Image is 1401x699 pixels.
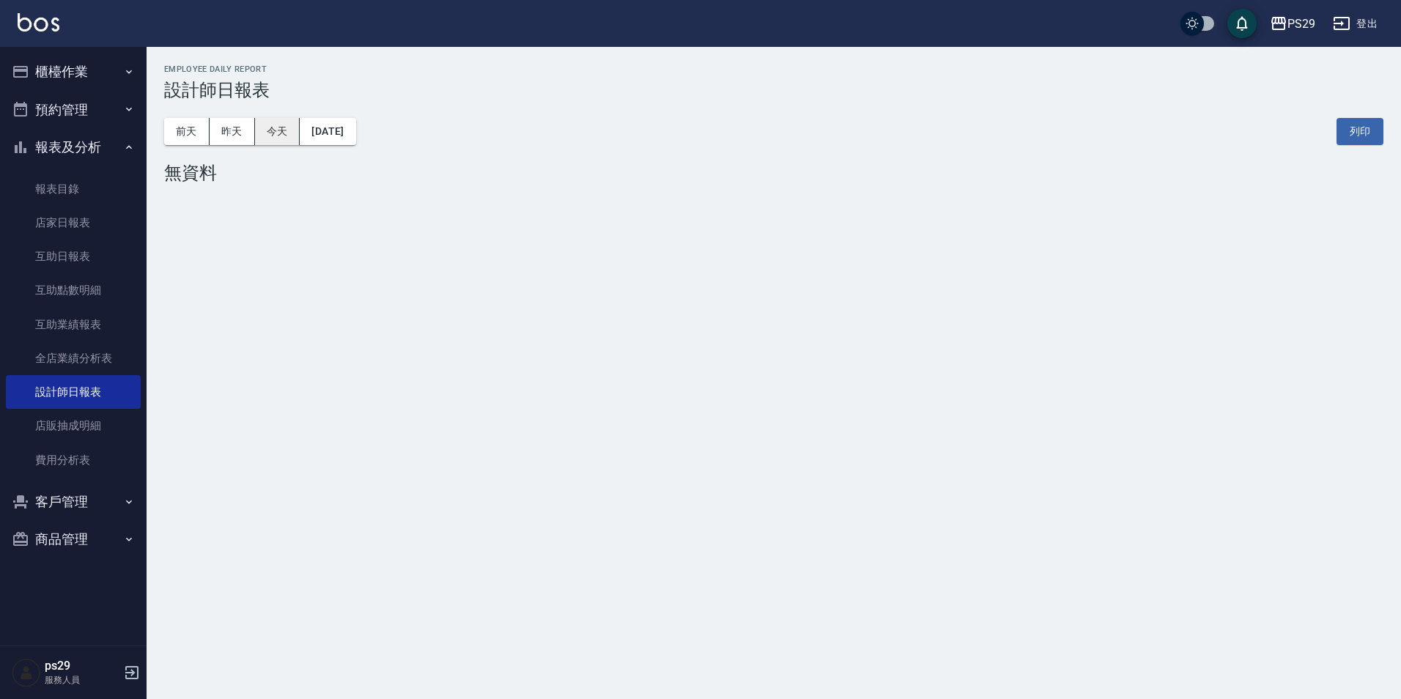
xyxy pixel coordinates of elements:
button: 昨天 [210,118,255,145]
button: 客戶管理 [6,483,141,521]
a: 費用分析表 [6,443,141,477]
button: save [1227,9,1257,38]
a: 店家日報表 [6,206,141,240]
button: [DATE] [300,118,355,145]
img: Logo [18,13,59,32]
a: 互助點數明細 [6,273,141,307]
button: PS29 [1264,9,1321,39]
div: PS29 [1287,15,1315,33]
a: 店販抽成明細 [6,409,141,443]
a: 互助業績報表 [6,308,141,341]
button: 今天 [255,118,300,145]
p: 服務人員 [45,673,119,687]
button: 預約管理 [6,91,141,129]
button: 前天 [164,118,210,145]
button: 列印 [1337,118,1383,145]
h5: ps29 [45,659,119,673]
a: 全店業績分析表 [6,341,141,375]
button: 登出 [1327,10,1383,37]
a: 報表目錄 [6,172,141,206]
div: 無資料 [164,163,1383,183]
h2: Employee Daily Report [164,64,1383,74]
img: Person [12,658,41,687]
a: 互助日報表 [6,240,141,273]
a: 設計師日報表 [6,375,141,409]
button: 商品管理 [6,520,141,558]
button: 報表及分析 [6,128,141,166]
h3: 設計師日報表 [164,80,1383,100]
button: 櫃檯作業 [6,53,141,91]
